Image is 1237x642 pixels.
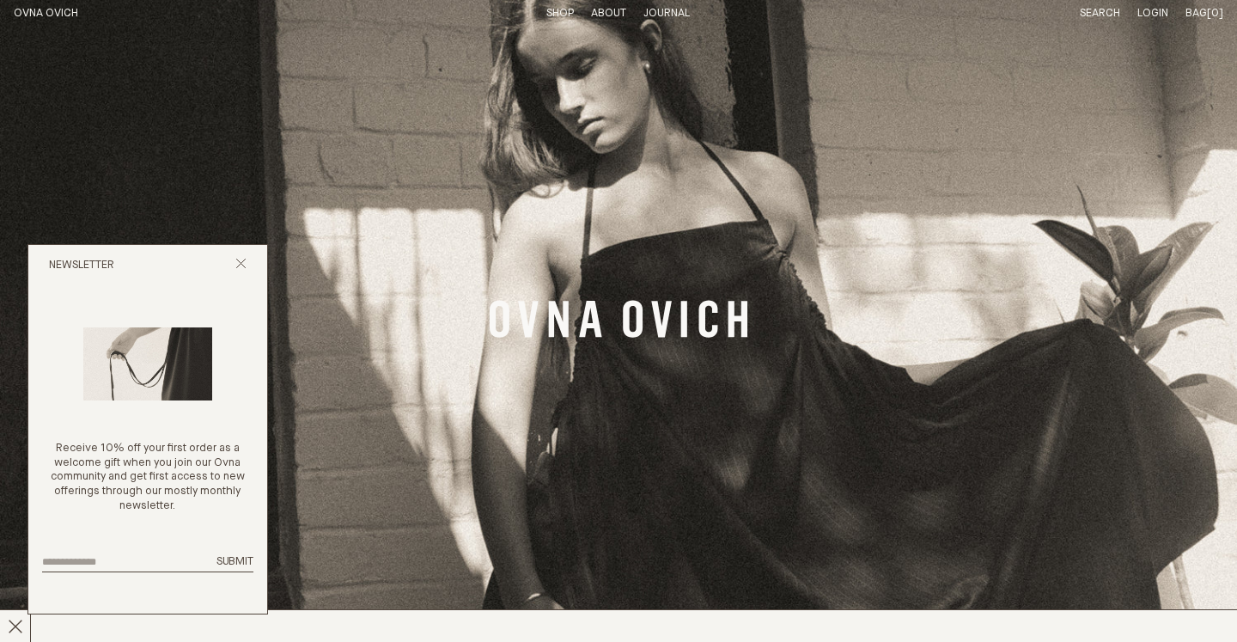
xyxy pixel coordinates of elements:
[1080,8,1120,19] a: Search
[591,7,626,21] summary: About
[216,555,253,570] button: Submit
[546,8,574,19] a: Shop
[14,8,78,19] a: Home
[49,259,114,273] h2: Newsletter
[235,258,247,274] button: Close popup
[643,8,690,19] a: Journal
[490,300,747,343] a: Banner Link
[216,556,253,567] span: Submit
[1137,8,1168,19] a: Login
[42,442,253,514] p: Receive 10% off your first order as a welcome gift when you join our Ovna community and get first...
[1207,8,1223,19] span: [0]
[1185,8,1207,19] span: Bag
